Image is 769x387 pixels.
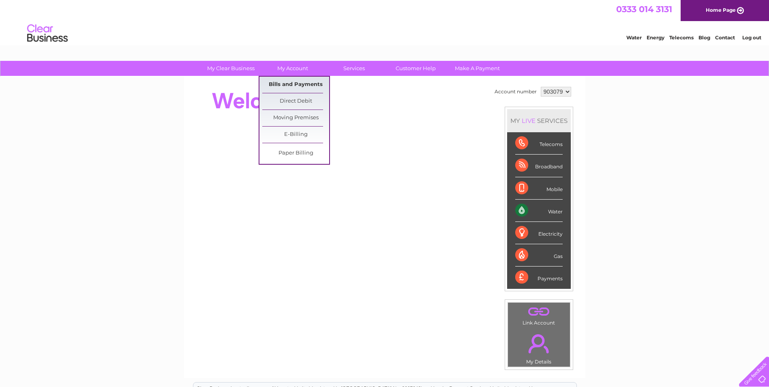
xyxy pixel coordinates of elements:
[698,34,710,41] a: Blog
[444,61,511,76] a: Make A Payment
[515,132,563,155] div: Telecoms
[493,85,539,99] td: Account number
[626,34,642,41] a: Water
[321,61,388,76] a: Services
[197,61,264,76] a: My Clear Business
[27,21,68,46] img: logo.png
[520,117,537,125] div: LIVE
[507,109,571,132] div: MY SERVICES
[510,329,568,358] a: .
[382,61,449,76] a: Customer Help
[715,34,735,41] a: Contact
[742,34,761,41] a: Log out
[515,155,563,177] div: Broadband
[262,127,329,143] a: E-Billing
[616,4,672,14] a: 0333 014 3131
[515,222,563,244] div: Electricity
[262,93,329,110] a: Direct Debit
[515,267,563,288] div: Payments
[508,302,570,328] td: Link Account
[262,145,329,161] a: Paper Billing
[262,77,329,93] a: Bills and Payments
[515,244,563,267] div: Gas
[647,34,664,41] a: Energy
[259,61,326,76] a: My Account
[262,110,329,126] a: Moving Premises
[510,305,568,319] a: .
[508,327,570,367] td: My Details
[515,200,563,222] div: Water
[515,177,563,200] div: Mobile
[669,34,694,41] a: Telecoms
[193,4,576,39] div: Clear Business is a trading name of Verastar Limited (registered in [GEOGRAPHIC_DATA] No. 3667643...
